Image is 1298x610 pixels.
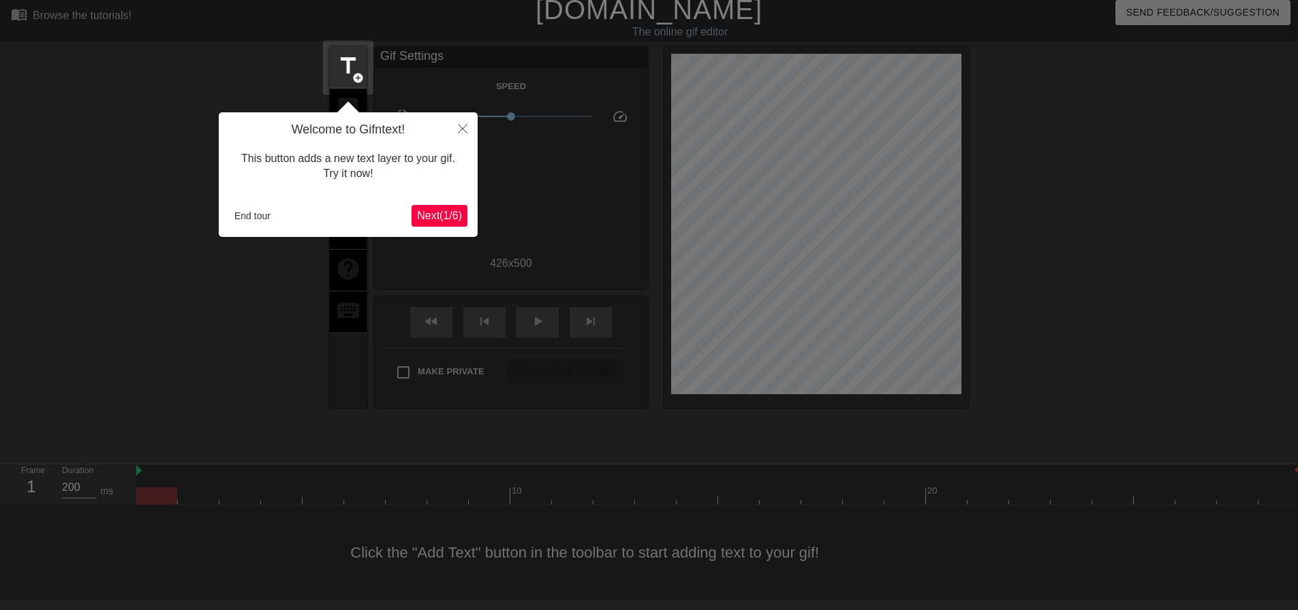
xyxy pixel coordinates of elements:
[412,205,467,227] button: Next
[448,112,478,144] button: Close
[229,138,467,195] div: This button adds a new text layer to your gif. Try it now!
[417,210,462,221] span: Next ( 1 / 6 )
[229,206,276,226] button: End tour
[229,123,467,138] h4: Welcome to Gifntext!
